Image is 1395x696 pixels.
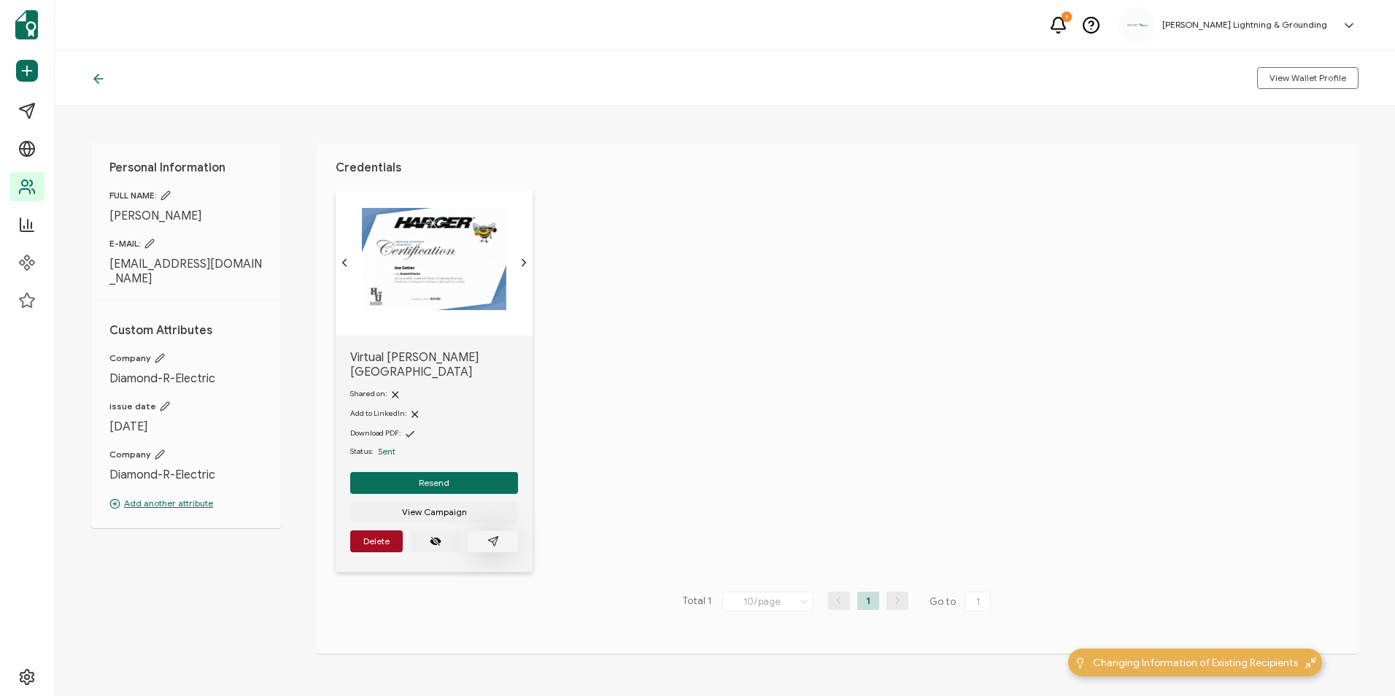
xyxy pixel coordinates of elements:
ion-icon: chevron back outline [339,257,350,268]
button: View Wallet Profile [1257,67,1359,89]
h5: [PERSON_NAME] Lightning & Grounding [1162,20,1327,30]
ion-icon: paper plane outline [487,535,499,547]
span: Total 1 [682,592,711,612]
span: Changing Information of Existing Recipients [1093,655,1298,670]
iframe: Chat Widget [1322,626,1395,696]
span: issue date [109,401,263,412]
span: [PERSON_NAME] [109,209,263,223]
img: sertifier-logomark-colored.svg [15,10,38,39]
span: Diamond-R-Electric [109,371,263,386]
h1: Custom Attributes [109,323,263,338]
span: Go to [930,592,994,612]
span: View Wallet Profile [1270,74,1346,82]
span: Sent [378,446,395,457]
span: Resend [419,479,449,487]
span: Company [109,352,263,364]
div: 1 [1062,12,1072,22]
img: aadcaf15-e79d-49df-9673-3fc76e3576c2.png [1126,23,1148,28]
span: Virtual [PERSON_NAME][GEOGRAPHIC_DATA] [350,350,518,379]
span: E-MAIL: [109,238,263,250]
span: Download PDF: [350,428,401,438]
span: FULL NAME: [109,190,263,201]
span: Company [109,449,263,460]
img: minimize-icon.svg [1305,657,1316,668]
span: Add to LinkedIn: [350,409,406,418]
span: Shared on: [350,389,387,398]
h1: Credentials [336,161,1340,175]
span: Diamond-R-Electric [109,468,263,482]
button: Delete [350,530,403,552]
span: View Campaign [402,508,467,517]
span: [EMAIL_ADDRESS][DOMAIN_NAME] [109,257,263,286]
p: Add another attribute [109,497,263,510]
button: View Campaign [350,501,518,523]
ion-icon: chevron forward outline [518,257,530,268]
ion-icon: eye off [430,535,441,547]
button: Resend [350,472,518,494]
h1: Personal Information [109,161,263,175]
span: [DATE] [109,419,263,434]
li: 1 [857,592,879,610]
span: Delete [363,537,390,546]
input: Select [722,592,814,611]
span: Status: [350,446,373,457]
